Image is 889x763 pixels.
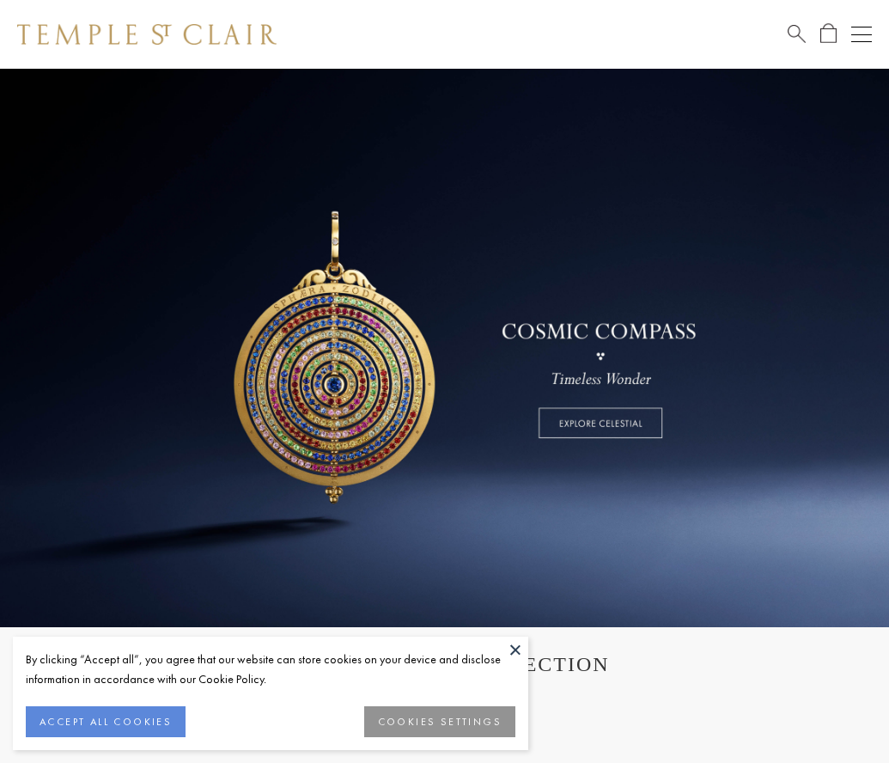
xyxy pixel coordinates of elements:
button: ACCEPT ALL COOKIES [26,706,186,737]
button: Open navigation [851,24,872,45]
a: Search [788,23,806,45]
div: By clicking “Accept all”, you agree that our website can store cookies on your device and disclos... [26,650,515,689]
img: Temple St. Clair [17,24,277,45]
button: COOKIES SETTINGS [364,706,515,737]
a: Open Shopping Bag [820,23,837,45]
